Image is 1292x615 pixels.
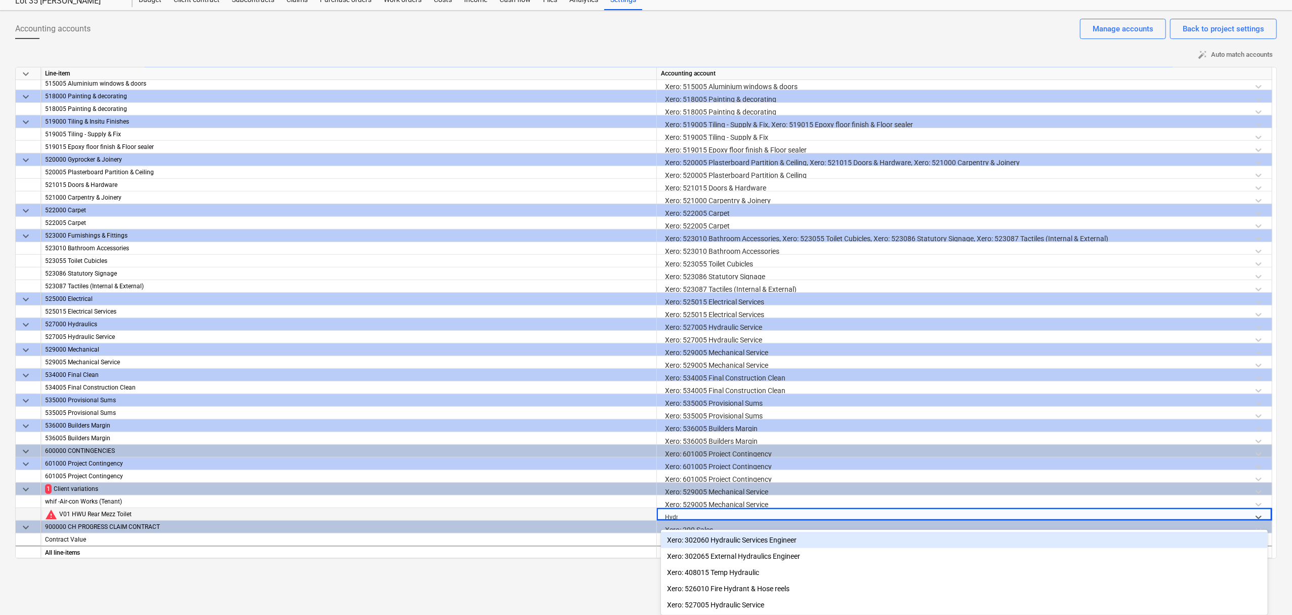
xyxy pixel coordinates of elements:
span: auto_fix_high [1198,50,1207,59]
div: 523000 Furnishings & Fittings [45,229,652,242]
div: Xero: 302065 External Hydraulics Engineer [661,548,1268,564]
div: 518005 Painting & decorating [45,103,652,116]
div: 534000 Final Clean [45,369,652,381]
span: No accounting account chosen for line-item. Line-item is not allowed to be connected to cost docu... [45,508,57,520]
div: 519000 Tiling & Insitu Finishes [45,116,652,128]
span: keyboard_arrow_down [20,205,32,217]
div: 529000 Mechanical [45,343,652,356]
div: 518000 Painting & decorating [45,90,652,103]
button: Auto match accounts [1194,47,1277,63]
span: keyboard_arrow_down [20,369,32,381]
span: Accounting accounts [15,23,91,35]
span: keyboard_arrow_down [20,458,32,470]
span: Auto match accounts [1198,49,1273,61]
span: keyboard_arrow_down [20,521,32,533]
span: keyboard_arrow_down [20,395,32,407]
div: V01 HWU Rear Mezz Toilet [59,508,652,521]
div: Xero: 408015 Temp Hydraulic [661,564,1268,581]
div: 601000 Project Contingency [45,457,652,470]
div: Xero: 302060 Hydraulic Services Engineer [661,532,1268,548]
span: keyboard_arrow_down [20,483,32,495]
span: keyboard_arrow_down [20,344,32,356]
div: 522000 Carpet [45,204,652,217]
div: 525000 Electrical [45,293,652,305]
button: Back to project settings [1170,19,1277,39]
div: 520000 Gyprocker & Joinery [45,153,652,166]
div: 900000 CH PROGRESS CLAIM CONTRACT [45,521,652,533]
div: 535000 Provisional Sums [45,394,652,407]
div: 525015 Electrical Services [45,305,652,318]
div: 534005 Final Construction Clean [45,381,652,394]
div: 523055 Toilet Cubicles [45,255,652,267]
span: keyboard_arrow_down [20,116,32,128]
div: 536005 Builders Margin [45,432,652,445]
div: Xero: 527005 Hydraulic Service [661,597,1268,613]
div: 535005 Provisional Sums [45,407,652,419]
span: keyboard_arrow_down [20,319,32,331]
div: Back to project settings [1183,22,1264,35]
div: 522005 Carpet [45,217,652,229]
div: All line-items [41,546,657,558]
span: keyboard_arrow_down [20,293,32,305]
div: Client variations [54,483,652,495]
span: keyboard_arrow_down [20,154,32,166]
div: 519005 Tiling - Supply & Fix [45,128,652,141]
div: Line-item [41,67,657,80]
div: 521000 Carpentry & Joinery [45,191,652,204]
span: keyboard_arrow_down [20,230,32,242]
span: 1 [45,484,52,494]
div: 601005 Project Contingency [45,470,652,483]
div: whif -Air-con Works (Tenant) [45,495,652,508]
div: 527000 Hydraulics [45,318,652,331]
div: 521015 Doors & Hardware [45,179,652,191]
div: 519015 Epoxy floor finish & Floor sealer [45,141,652,153]
div: 523087 Tactiles (Internal & External) [45,280,652,293]
div: 523010 Bathroom Accessories [45,242,652,255]
span: keyboard_arrow_down [20,445,32,457]
div: 520005 Plasterboard Partition & Ceiling [45,166,652,179]
div: 527005 Hydraulic Service [45,331,652,343]
div: 523086 Statutory Signage [45,267,652,280]
span: keyboard_arrow_down [20,68,32,80]
button: Manage accounts [1080,19,1166,39]
div: 529005 Mechanical Service [45,356,652,369]
div: Manage accounts [1093,22,1153,35]
div: Accounting account [657,67,1272,80]
div: 600000 CONTINGENCIES [45,445,652,457]
div: 536000 Builders Margin [45,419,652,432]
div: Xero: 526010 Fire Hydrant & Hose reels [661,581,1268,597]
span: keyboard_arrow_down [20,91,32,103]
div: Contract Value [45,533,652,546]
span: keyboard_arrow_down [20,420,32,432]
div: 515005 Aluminium windows & doors [45,78,652,90]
